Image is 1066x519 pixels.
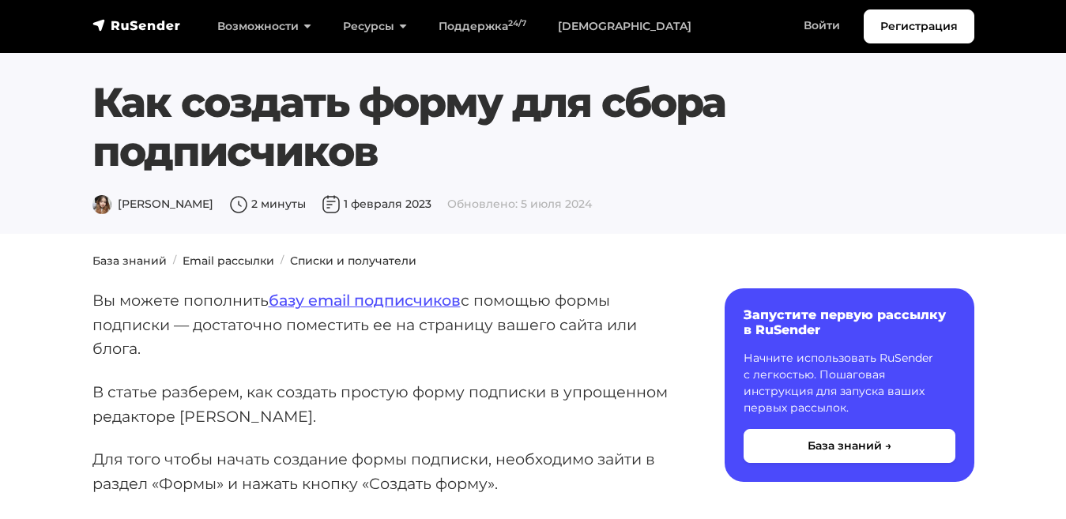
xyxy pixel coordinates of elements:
p: Для того чтобы начать создание формы подписки, необходимо зайти в раздел «Формы» и нажать кнопку ... [92,447,674,495]
a: Списки и получатели [290,254,416,268]
span: 1 февраля 2023 [322,197,431,211]
a: Регистрация [864,9,974,43]
h6: Запустите первую рассылку в RuSender [744,307,955,337]
img: Дата публикации [322,195,341,214]
a: Возможности [202,10,327,43]
img: RuSender [92,17,181,33]
span: Обновлено: 5 июля 2024 [447,197,592,211]
a: [DEMOGRAPHIC_DATA] [542,10,707,43]
span: [PERSON_NAME] [92,197,213,211]
button: База знаний → [744,429,955,463]
p: Начните использовать RuSender с легкостью. Пошаговая инструкция для запуска ваших первых рассылок. [744,350,955,416]
p: Вы можете пополнить с помощью формы подписки — достаточно поместить ее на страницу вашего сайта и... [92,288,674,361]
nav: breadcrumb [83,253,984,269]
a: Email рассылки [183,254,274,268]
p: В статье разберем, как создать простую форму подписки в упрощенном редакторе [PERSON_NAME]. [92,380,674,428]
a: Ресурсы [327,10,423,43]
sup: 24/7 [508,18,526,28]
a: базу email подписчиков [269,291,461,310]
a: Запустите первую рассылку в RuSender Начните использовать RuSender с легкостью. Пошаговая инструк... [725,288,974,482]
a: Войти [788,9,856,42]
a: Поддержка24/7 [423,10,542,43]
a: База знаний [92,254,167,268]
h1: Как создать форму для сбора подписчиков [92,78,974,177]
span: 2 минуты [229,197,306,211]
img: Время чтения [229,195,248,214]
